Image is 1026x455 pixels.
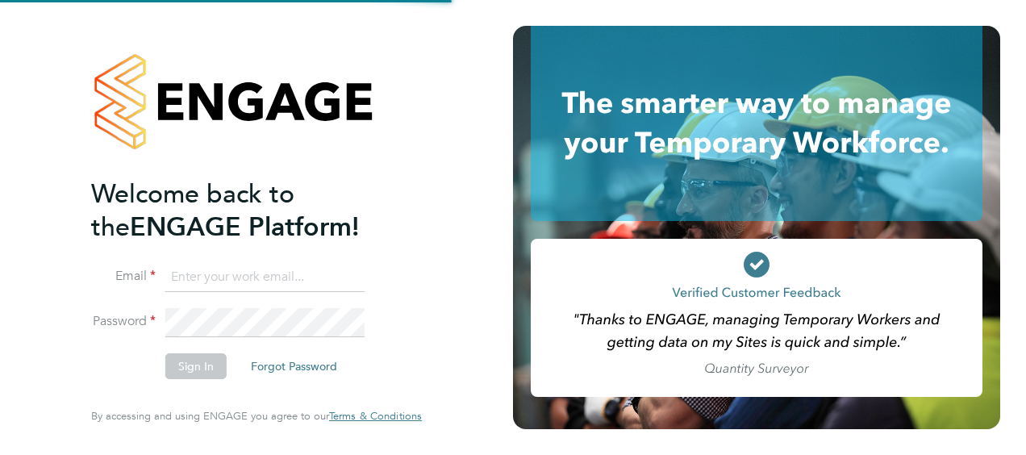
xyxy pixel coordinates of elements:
button: Sign In [165,353,227,379]
span: By accessing and using ENGAGE you agree to our [91,409,422,423]
input: Enter your work email... [165,263,365,292]
label: Email [91,268,156,285]
span: Terms & Conditions [329,409,422,423]
span: Welcome back to the [91,178,294,243]
a: Terms & Conditions [329,410,422,423]
label: Password [91,313,156,330]
button: Forgot Password [238,353,350,379]
h2: ENGAGE Platform! [91,177,406,244]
